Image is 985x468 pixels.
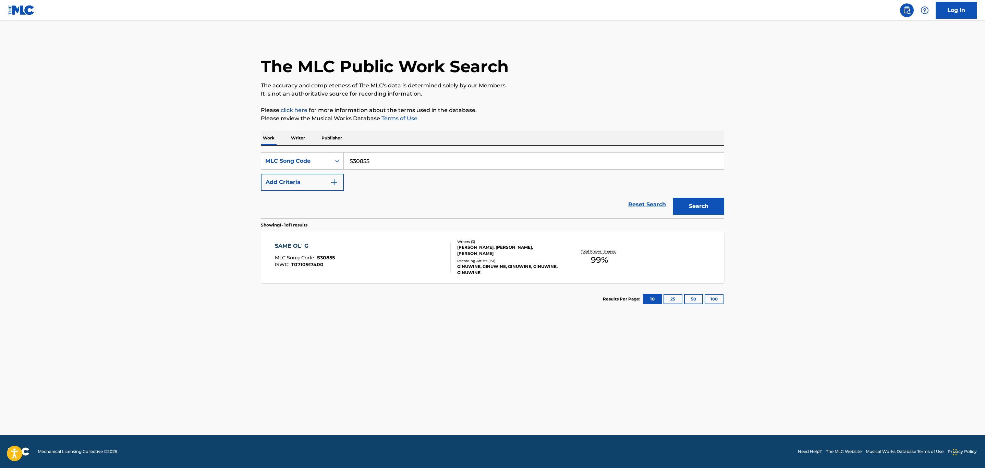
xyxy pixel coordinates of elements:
a: Privacy Policy [948,448,977,455]
div: Recording Artists ( 151 ) [457,258,561,263]
button: Add Criteria [261,174,344,191]
div: Drag [953,442,957,463]
span: 99 % [591,254,608,266]
img: help [921,6,929,14]
img: search [903,6,911,14]
p: It is not an authoritative source for recording information. [261,90,724,98]
span: MLC Song Code : [275,255,317,261]
img: logo [8,447,29,456]
span: S30855 [317,255,335,261]
p: The accuracy and completeness of The MLC's data is determined solely by our Members. [261,82,724,90]
iframe: Chat Widget [951,435,985,468]
p: Showing 1 - 1 of 1 results [261,222,307,228]
a: Musical Works Database Terms of Use [866,448,944,455]
p: Total Known Shares: [581,249,618,254]
a: SAME OL' GMLC Song Code:S30855ISWC:T0710917400Writers (3)[PERSON_NAME], [PERSON_NAME], [PERSON_NA... [261,232,724,283]
div: [PERSON_NAME], [PERSON_NAME], [PERSON_NAME] [457,244,561,257]
form: Search Form [261,152,724,218]
a: Need Help? [798,448,822,455]
a: Reset Search [625,197,669,212]
p: Publisher [319,131,344,145]
span: T0710917400 [291,261,324,268]
a: click here [281,107,307,113]
div: MLC Song Code [265,157,327,165]
p: Please review the Musical Works Database [261,114,724,123]
button: 100 [705,294,723,304]
div: SAME OL' G [275,242,335,250]
button: 25 [664,294,682,304]
img: MLC Logo [8,5,35,15]
button: 50 [684,294,703,304]
p: Please for more information about the terms used in the database. [261,106,724,114]
img: 9d2ae6d4665cec9f34b9.svg [330,178,338,186]
span: ISWC : [275,261,291,268]
span: Mechanical Licensing Collective © 2025 [38,448,117,455]
a: Log In [936,2,977,19]
button: 10 [643,294,662,304]
a: Public Search [900,3,914,17]
div: GINUWINE, GINUWINE, GINUWINE, GINUWINE, GINUWINE [457,263,561,276]
p: Results Per Page: [603,296,642,302]
p: Work [261,131,277,145]
p: Writer [289,131,307,145]
button: Search [673,198,724,215]
h1: The MLC Public Work Search [261,56,509,77]
div: Writers ( 3 ) [457,239,561,244]
div: Help [918,3,932,17]
a: Terms of Use [380,115,417,122]
a: The MLC Website [826,448,862,455]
